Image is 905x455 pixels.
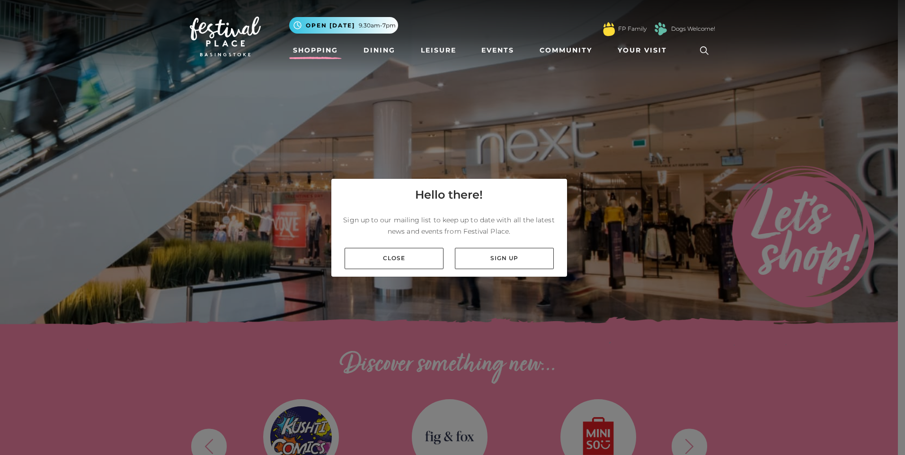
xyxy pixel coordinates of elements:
[360,42,399,59] a: Dining
[671,25,715,33] a: Dogs Welcome!
[289,17,398,34] button: Open [DATE] 9.30am-7pm
[306,21,355,30] span: Open [DATE]
[455,248,554,269] a: Sign up
[289,42,342,59] a: Shopping
[190,17,261,56] img: Festival Place Logo
[536,42,596,59] a: Community
[618,45,667,55] span: Your Visit
[359,21,396,30] span: 9.30am-7pm
[339,214,559,237] p: Sign up to our mailing list to keep up to date with all the latest news and events from Festival ...
[618,25,647,33] a: FP Family
[345,248,444,269] a: Close
[478,42,518,59] a: Events
[614,42,675,59] a: Your Visit
[415,186,483,203] h4: Hello there!
[417,42,460,59] a: Leisure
